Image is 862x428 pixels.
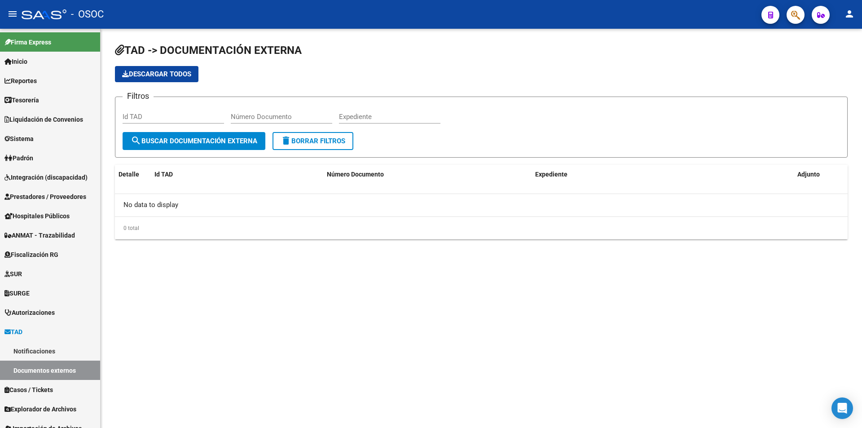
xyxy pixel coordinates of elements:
span: Tesorería [4,95,39,105]
span: SUR [4,269,22,279]
span: Adjunto [797,171,820,178]
app-download-masive: Descarga Masiva de Documentos Externos [115,66,198,82]
span: Casos / Tickets [4,385,53,395]
span: Número Documento [327,171,384,178]
span: Autorizaciones [4,308,55,318]
span: Hospitales Públicos [4,211,70,221]
datatable-header-cell: Expediente [532,165,794,184]
span: Expediente [535,171,567,178]
span: TAD [4,327,22,337]
span: Buscar Documentación Externa [131,137,257,145]
div: 0 total [115,217,848,239]
span: Explorador de Archivos [4,404,76,414]
div: Open Intercom Messenger [831,397,853,419]
span: Padrón [4,153,33,163]
datatable-header-cell: Adjunto [794,165,848,184]
button: Descargar todos [115,66,198,82]
mat-icon: menu [7,9,18,19]
span: Fiscalización RG [4,250,58,260]
span: Reportes [4,76,37,86]
span: Descargar todos [122,70,191,78]
mat-icon: person [844,9,855,19]
span: Liquidación de Convenios [4,115,83,124]
span: TAD -> DOCUMENTACIÓN EXTERNA [115,44,302,57]
span: Integración (discapacidad) [4,172,88,182]
span: SURGE [4,288,30,298]
span: Sistema [4,134,34,144]
span: Inicio [4,57,27,66]
mat-icon: delete [281,135,291,146]
span: Detalle [119,171,139,178]
div: No data to display [115,194,848,216]
span: Id TAD [154,171,173,178]
h3: Filtros [123,90,154,102]
datatable-header-cell: Número Documento [323,165,532,184]
button: Borrar Filtros [273,132,353,150]
span: Borrar Filtros [281,137,345,145]
span: ANMAT - Trazabilidad [4,230,75,240]
datatable-header-cell: Id TAD [151,165,323,184]
datatable-header-cell: Detalle [115,165,151,184]
mat-icon: search [131,135,141,146]
button: Buscar Documentación Externa [123,132,265,150]
span: Firma Express [4,37,51,47]
span: - OSOC [71,4,104,24]
span: Prestadores / Proveedores [4,192,86,202]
